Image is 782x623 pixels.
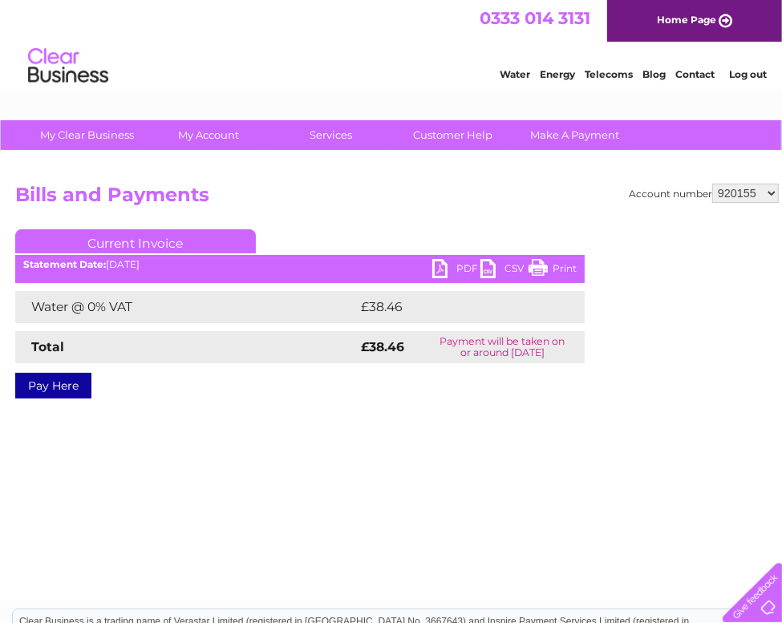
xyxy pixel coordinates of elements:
[265,120,397,150] a: Services
[361,339,404,354] strong: £38.46
[585,68,633,80] a: Telecoms
[15,259,585,270] div: [DATE]
[480,259,529,282] a: CSV
[143,120,275,150] a: My Account
[629,184,779,203] div: Account number
[15,229,256,253] a: Current Invoice
[540,68,575,80] a: Energy
[642,68,666,80] a: Blog
[23,258,106,270] b: Statement Date:
[432,259,480,282] a: PDF
[15,184,779,214] h2: Bills and Payments
[357,291,553,323] td: £38.46
[31,339,64,354] strong: Total
[15,291,357,323] td: Water @ 0% VAT
[480,8,590,28] a: 0333 014 3131
[21,120,153,150] a: My Clear Business
[500,68,530,80] a: Water
[15,373,91,398] a: Pay Here
[730,68,768,80] a: Log out
[529,259,577,282] a: Print
[509,120,641,150] a: Make A Payment
[420,331,585,363] td: Payment will be taken on or around [DATE]
[387,120,519,150] a: Customer Help
[13,9,771,78] div: Clear Business is a trading name of Verastar Limited (registered in [GEOGRAPHIC_DATA] No. 3667643...
[27,42,109,91] img: logo.png
[675,68,715,80] a: Contact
